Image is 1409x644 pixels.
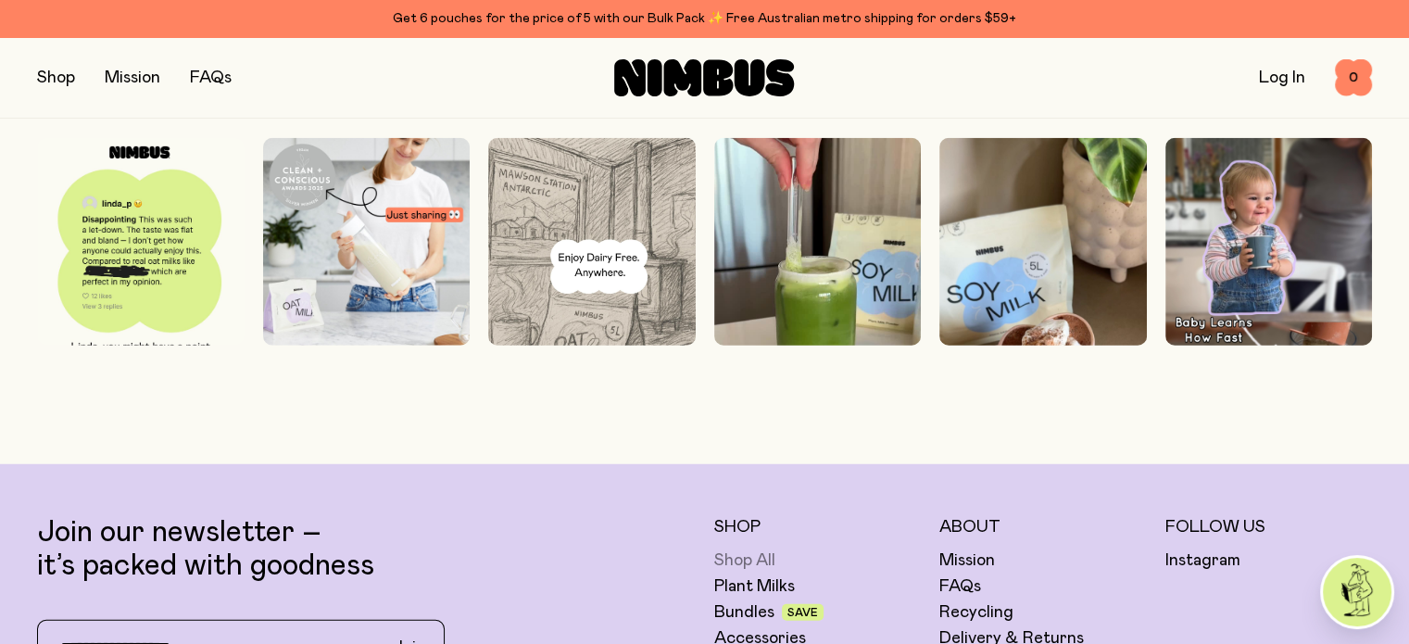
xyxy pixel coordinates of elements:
img: 532017680_18043710653644474_3440145783835071378_n.jpg [1165,138,1373,506]
span: Save [787,607,818,618]
a: Plant Milks [714,575,795,598]
a: Mission [105,69,160,86]
a: FAQs [939,575,981,598]
img: 539384528_18045054608644474_1531268208652330364_n.jpg [488,138,696,414]
h5: About [939,516,1147,538]
p: Join our newsletter – it’s packed with goodness [37,516,696,583]
img: agent [1323,558,1391,626]
a: Log In [1259,69,1305,86]
a: Instagram [1165,549,1240,572]
a: Mission [939,549,995,572]
a: Shop All [714,549,775,572]
h5: Follow Us [1165,516,1373,538]
img: 540126662_18045254435644474_4727253383289752741_n.jpg [263,138,471,346]
img: 542827563_18046504103644474_2175836348586843966_n.jpg [37,138,245,397]
img: 532544299_1262159662258938_315906622024228857_n.jpg [714,138,922,506]
a: Recycling [939,601,1013,624]
img: 533122485_18043710842644474_7636016323818866980_n.jpg [939,138,1147,506]
div: Get 6 pouches for the price of 5 with our Bulk Pack ✨ Free Australian metro shipping for orders $59+ [37,7,1372,30]
a: Bundles [714,601,774,624]
h5: Shop [714,516,922,538]
a: FAQs [190,69,232,86]
button: 0 [1335,59,1372,96]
